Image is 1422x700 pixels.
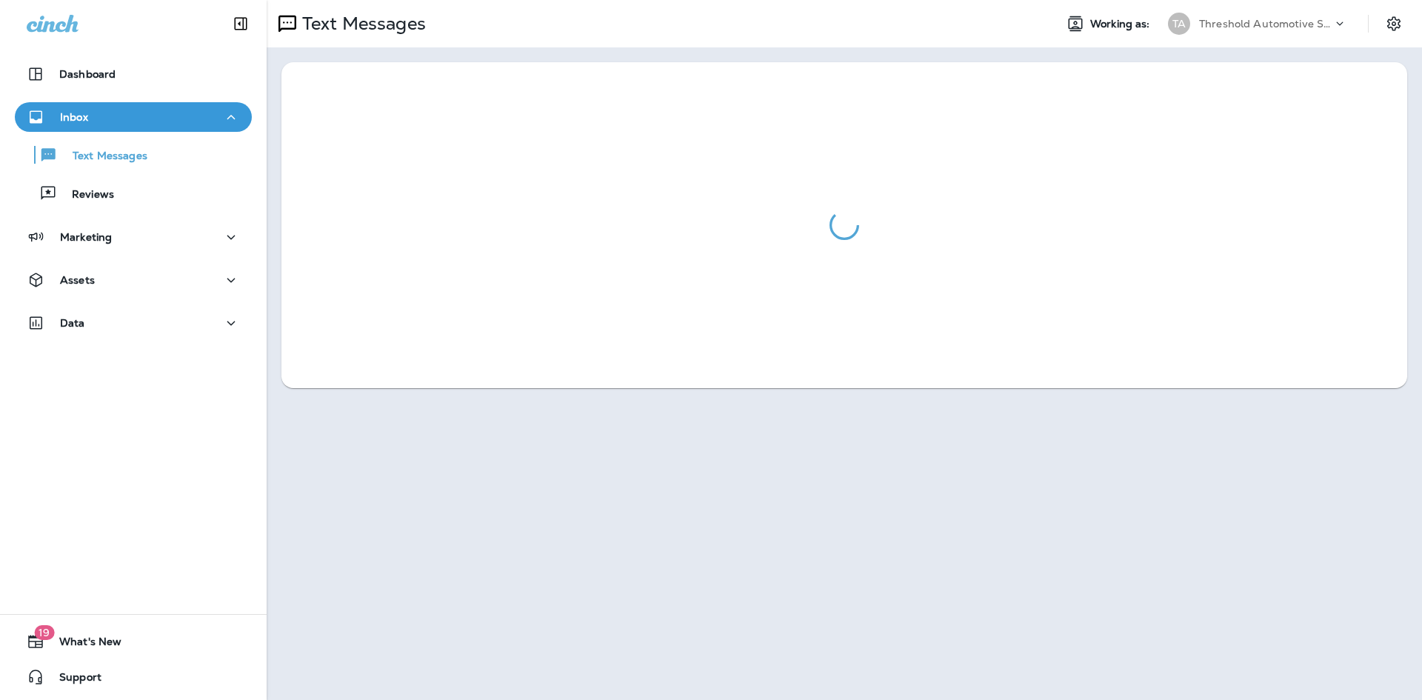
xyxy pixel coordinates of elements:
[58,150,147,164] p: Text Messages
[44,671,101,689] span: Support
[15,662,252,692] button: Support
[60,111,88,123] p: Inbox
[60,274,95,286] p: Assets
[34,625,54,640] span: 19
[1199,18,1332,30] p: Threshold Automotive Service dba Grease Monkey
[15,59,252,89] button: Dashboard
[15,222,252,252] button: Marketing
[60,231,112,243] p: Marketing
[15,178,252,209] button: Reviews
[296,13,426,35] p: Text Messages
[15,627,252,656] button: 19What's New
[15,102,252,132] button: Inbox
[1168,13,1190,35] div: TA
[15,265,252,295] button: Assets
[15,308,252,338] button: Data
[59,68,116,80] p: Dashboard
[57,188,114,202] p: Reviews
[44,636,121,653] span: What's New
[15,139,252,170] button: Text Messages
[220,9,261,39] button: Collapse Sidebar
[1090,18,1153,30] span: Working as:
[1381,10,1407,37] button: Settings
[60,317,85,329] p: Data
